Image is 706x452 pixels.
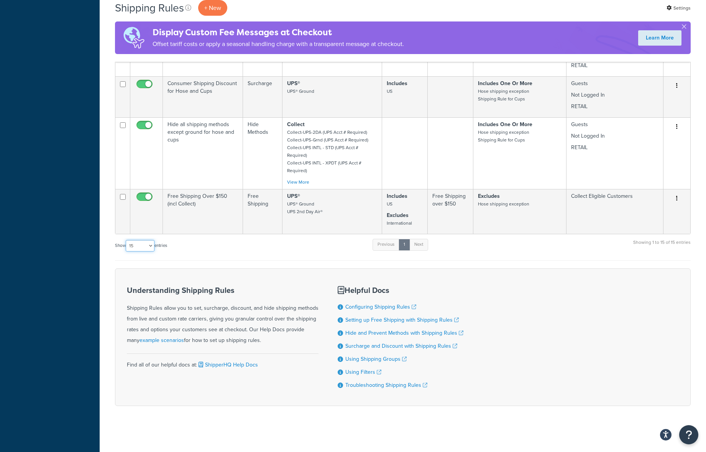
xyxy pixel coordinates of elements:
[571,144,658,151] p: RETAIL
[153,39,404,49] p: Offset tariff costs or apply a seasonal handling charge with a transparent message at checkout.
[287,201,323,215] small: UPS® Ground UPS 2nd Day Air®
[153,26,404,39] h4: Display Custom Fee Messages at Checkout
[387,79,407,87] strong: Includes
[243,117,282,189] td: Hide Methods
[478,79,532,87] strong: Includes One Or More
[566,189,663,234] td: Collect Eligible Customers
[163,117,243,189] td: Hide all shipping methods except ground for hose and cups
[428,189,473,234] td: Free Shipping over $150
[566,117,663,189] td: Guests
[126,240,154,251] select: Showentries
[243,76,282,117] td: Surcharge
[566,76,663,117] td: Guests
[345,368,381,376] a: Using Filters
[197,361,258,369] a: ShipperHQ Help Docs
[667,3,691,13] a: Settings
[478,201,529,207] small: Hose shipping exception
[387,211,409,219] strong: Excludes
[140,336,184,344] a: example scenarios
[287,192,300,200] strong: UPS®
[287,120,305,128] strong: Collect
[345,355,407,363] a: Using Shipping Groups
[163,76,243,117] td: Consumer Shipping Discount for Hose and Cups
[127,286,319,346] div: Shipping Rules allow you to set, surcharge, discount, and hide shipping methods from live and cus...
[478,129,529,143] small: Hose shipping exception Shipping Rule for Cups
[571,62,658,69] p: RETAIL
[409,239,428,250] a: Next
[638,30,681,46] a: Learn More
[345,329,463,337] a: Hide and Prevent Methods with Shipping Rules
[387,220,412,227] small: International
[387,88,392,95] small: US
[571,103,658,110] p: RETAIL
[345,342,457,350] a: Surcharge and Discount with Shipping Rules
[127,286,319,294] h3: Understanding Shipping Rules
[287,79,300,87] strong: UPS®
[287,129,368,174] small: Collect-UPS-2DA (UPS Acct # Required) Collect-UPS-Grnd (UPS Acct # Required) Collect-UPS INTL - S...
[163,189,243,234] td: Free Shipping Over $150 (incl Collect)
[478,192,500,200] strong: Excludes
[478,88,529,102] small: Hose shipping exception Shipping Rule for Cups
[287,88,314,95] small: UPS® Ground
[571,132,658,140] p: Not Logged In
[387,192,407,200] strong: Includes
[115,240,167,251] label: Show entries
[399,239,410,250] a: 1
[478,120,532,128] strong: Includes One Or More
[345,303,416,311] a: Configuring Shipping Rules
[373,239,399,250] a: Previous
[243,189,282,234] td: Free Shipping
[127,353,319,370] div: Find all of our helpful docs at:
[287,179,309,186] a: View More
[679,425,698,444] button: Open Resource Center
[345,316,459,324] a: Setting up Free Shipping with Shipping Rules
[345,381,427,389] a: Troubleshooting Shipping Rules
[338,286,463,294] h3: Helpful Docs
[633,238,691,255] div: Showing 1 to 15 of 15 entries
[571,91,658,99] p: Not Logged In
[387,201,392,207] small: US
[115,21,153,54] img: duties-banner-06bc72dcb5fe05cb3f9472aba00be2ae8eb53ab6f0d8bb03d382ba314ac3c341.png
[115,0,184,15] h1: Shipping Rules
